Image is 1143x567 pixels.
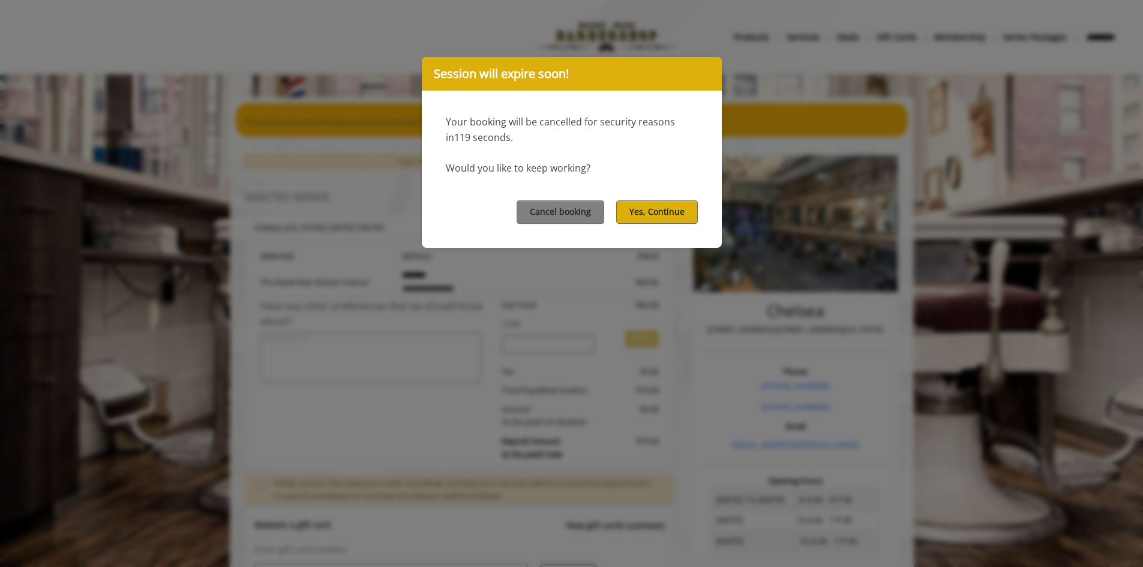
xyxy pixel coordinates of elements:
button: Yes, Continue [616,200,698,224]
span: 119 second [454,131,513,144]
div: Your booking will be cancelled for security reasons in Would you like to keep working? [422,91,722,176]
div: Session will expire soon! [422,57,722,91]
button: Cancel booking [517,200,604,224]
span: s. [506,131,513,144]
